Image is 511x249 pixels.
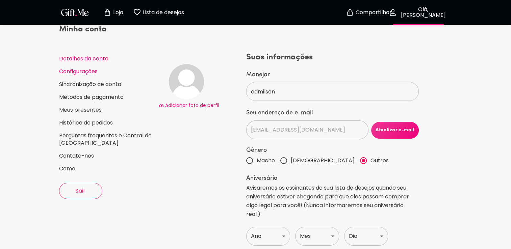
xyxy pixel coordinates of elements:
[246,184,419,219] p: Avisaremos os assinantes da sua lista de desejos quando seu aniversário estiver chegando para que...
[60,7,90,17] img: Logotipo do GiftMe
[59,119,153,127] a: Histórico de pedidos
[59,187,102,195] span: Sair
[59,93,153,101] a: Métodos de pagamento
[111,10,123,16] p: Loja
[59,152,153,160] a: Contate-nos
[257,156,275,165] span: Macho
[354,10,392,16] p: Compartilhar
[371,127,419,134] span: Atualizar e-mail
[246,109,419,117] label: Seu endereço de e-mail
[291,156,355,165] span: [DEMOGRAPHIC_DATA]
[59,81,153,88] a: Sincronização de conta
[246,52,419,63] h4: Suas informações
[165,102,219,109] span: Adicionar foto de perfil
[59,183,102,199] button: Sair
[346,8,354,17] img: seguro
[141,8,184,17] p: Lista de desejos
[246,71,419,79] label: Manejar
[357,1,381,24] button: Compartilhar
[59,8,91,17] button: Logotipo do GiftMe
[59,165,153,172] a: Como
[246,147,419,154] label: Gênero
[59,24,153,35] h4: Minha conta
[59,68,153,75] a: Configurações
[385,2,452,23] button: Olá, [PERSON_NAME]
[371,156,389,165] span: Outros
[95,2,132,23] button: Página da loja
[59,132,153,147] a: Perguntas frequentes e Central de [GEOGRAPHIC_DATA]
[371,122,419,139] button: Atualizar e-mail
[59,55,153,62] a: Detalhes da conta
[169,64,204,99] img: Avatar
[246,175,419,182] legend: Aniversário
[246,154,419,168] div: Gênero
[140,2,177,23] button: Página da lista de desejos
[59,106,153,114] a: Meus presentes
[397,7,448,18] p: Olá, [PERSON_NAME]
